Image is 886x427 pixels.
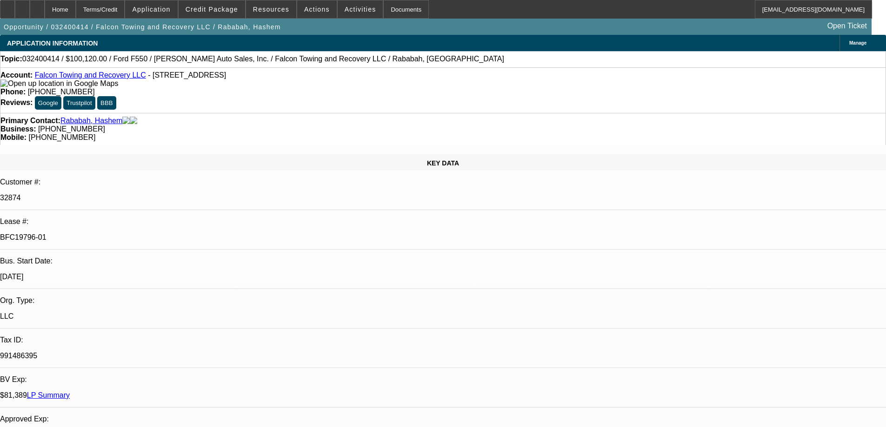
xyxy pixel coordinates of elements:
[28,88,95,96] span: [PHONE_NUMBER]
[824,18,871,34] a: Open Ticket
[148,71,226,79] span: - [STREET_ADDRESS]
[246,0,296,18] button: Resources
[345,6,376,13] span: Activities
[0,133,27,141] strong: Mobile:
[0,55,22,63] strong: Topic:
[0,99,33,106] strong: Reviews:
[297,0,337,18] button: Actions
[186,6,238,13] span: Credit Package
[253,6,289,13] span: Resources
[122,117,130,125] img: facebook-icon.png
[0,79,118,88] img: Open up location in Google Maps
[35,96,61,110] button: Google
[0,88,26,96] strong: Phone:
[35,71,146,79] a: Falcon Towing and Recovery LLC
[338,0,383,18] button: Activities
[4,23,281,31] span: Opportunity / 032400414 / Falcon Towing and Recovery LLC / Rababah, Hashem
[0,71,33,79] strong: Account:
[849,40,866,46] span: Manage
[27,391,70,399] a: LP Summary
[0,125,36,133] strong: Business:
[427,159,459,167] span: KEY DATA
[7,39,98,47] span: APPLICATION INFORMATION
[22,55,504,63] span: 032400414 / $100,120.00 / Ford F550 / [PERSON_NAME] Auto Sales, Inc. / Falcon Towing and Recovery...
[28,133,95,141] span: [PHONE_NUMBER]
[125,0,177,18] button: Application
[97,96,116,110] button: BBB
[38,125,105,133] span: [PHONE_NUMBER]
[60,117,122,125] a: Rababah, Hashem
[130,117,137,125] img: linkedin-icon.png
[63,96,95,110] button: Trustpilot
[132,6,170,13] span: Application
[179,0,245,18] button: Credit Package
[0,117,60,125] strong: Primary Contact:
[304,6,330,13] span: Actions
[0,79,118,87] a: View Google Maps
